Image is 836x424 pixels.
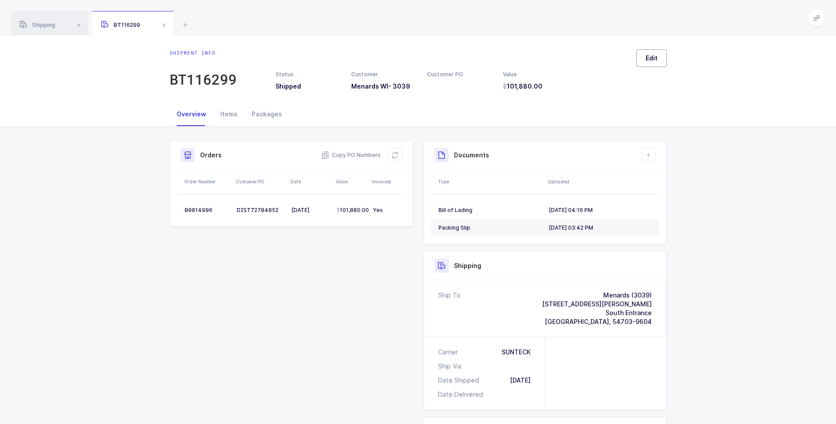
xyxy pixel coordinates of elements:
[372,178,403,185] div: Invoiced
[438,376,483,385] div: Date Shipped
[321,151,381,160] button: Copy PO Numbers
[19,22,55,28] span: Shipping
[185,207,230,214] div: B0014996
[438,362,465,371] div: Ship Via
[542,291,652,300] div: Menards (3039)
[438,390,487,399] div: Date Delivered
[636,49,667,67] button: Edit
[170,102,213,126] div: Overview
[245,102,289,126] div: Packages
[101,22,140,28] span: BT116299
[237,207,284,214] div: DIST72784052
[438,207,542,214] div: Bill of Lading
[549,207,652,214] div: [DATE] 04:16 PM
[236,178,285,185] div: Customer PO
[542,309,652,317] div: South Entrance
[542,300,652,309] div: [STREET_ADDRESS][PERSON_NAME]
[502,348,531,357] div: SUNTECK
[213,102,245,126] div: Items
[275,71,341,78] div: Status
[545,318,652,325] span: [GEOGRAPHIC_DATA], 54703-9604
[548,178,657,185] div: Uploaded
[646,54,658,63] span: Edit
[454,261,481,270] h3: Shipping
[510,376,531,385] div: [DATE]
[351,71,416,78] div: Customer
[503,82,542,91] span: 101,880.00
[170,49,237,56] div: Shipment info
[290,178,331,185] div: Date
[351,82,416,91] h3: Menards WI- 3039
[454,151,489,160] h3: Documents
[373,207,383,213] span: Yes
[275,82,341,91] h3: Shipped
[184,178,230,185] div: Order Number
[503,71,568,78] div: Value
[337,207,369,214] span: 101,880.00
[549,224,652,231] div: [DATE] 03:42 PM
[291,207,330,214] div: [DATE]
[200,151,222,160] h3: Orders
[438,291,461,326] div: Ship To
[336,178,367,185] div: Value
[438,178,542,185] div: Type
[438,224,542,231] div: Packing Slip
[438,348,461,357] div: Carrier
[427,71,492,78] div: Customer PO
